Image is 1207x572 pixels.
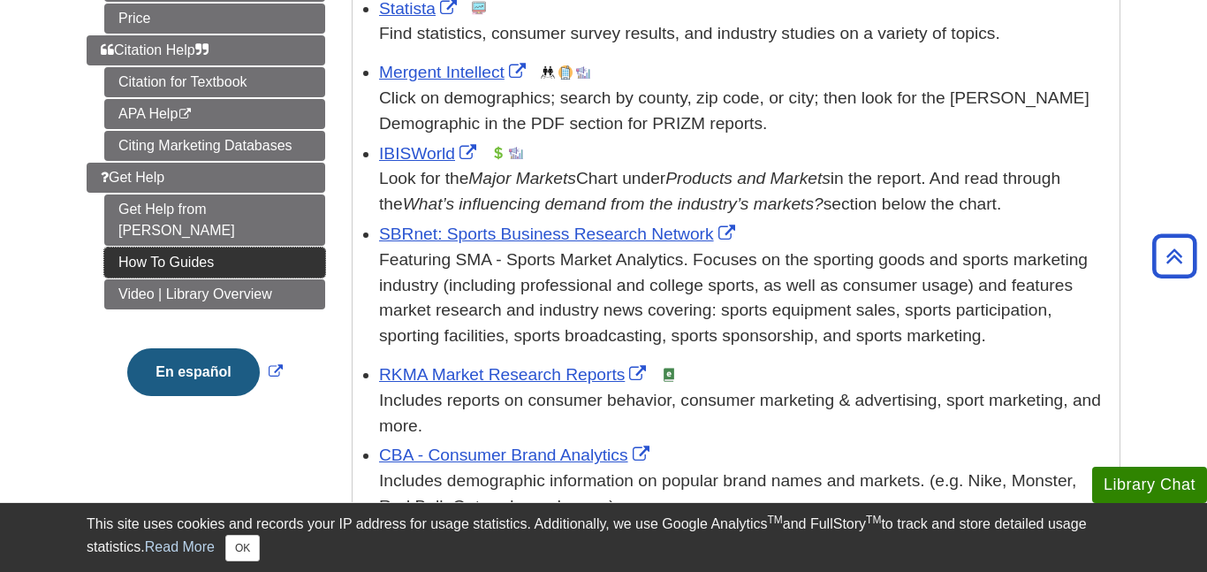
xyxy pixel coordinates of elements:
[104,131,325,161] a: Citing Marketing Databases
[178,109,193,120] i: This link opens in a new window
[541,65,555,80] img: Demographics
[472,1,486,15] img: Statistics
[104,99,325,129] a: APA Help
[866,514,881,526] sup: TM
[104,248,325,278] a: How To Guides
[87,163,325,193] a: Get Help
[576,65,590,80] img: Industry Report
[379,63,530,81] a: Link opens in new window
[662,368,676,382] img: e-Book
[145,539,215,554] a: Read More
[104,194,325,246] a: Get Help from [PERSON_NAME]
[491,146,505,160] img: Financial Report
[101,42,209,57] span: Citation Help
[379,144,481,163] a: Link opens in new window
[379,469,1111,520] div: Includes demographic information on popular brand names and markets. (e.g. Nike, Monster, Red Bul...
[379,225,740,243] a: Link opens in new window
[87,35,325,65] a: Citation Help
[558,65,573,80] img: Company Information
[104,67,325,97] a: Citation for Textbook
[379,166,1111,217] div: Look for the Chart under in the report. And read through the section below the chart.
[379,388,1111,439] div: Includes reports on consumer behavior, consumer marketing & advertising, sport marketing, and more.
[127,348,259,396] button: En español
[1146,244,1203,268] a: Back to Top
[379,446,654,464] a: Link opens in new window
[1092,467,1207,503] button: Library Chat
[379,248,1111,349] p: Featuring SMA - Sports Market Analytics. Focuses on the sporting goods and sports marketing indus...
[767,514,782,526] sup: TM
[101,170,164,185] span: Get Help
[379,365,650,384] a: Link opens in new window
[123,364,286,379] a: Link opens in new window
[468,169,576,187] i: Major Markets
[104,279,325,309] a: Video | Library Overview
[225,535,260,561] button: Close
[665,169,831,187] i: Products and Markets
[87,514,1120,561] div: This site uses cookies and records your IP address for usage statistics. Additionally, we use Goo...
[509,146,523,160] img: Industry Report
[379,86,1111,137] div: Click on demographics; search by county, zip code, or city; then look for the [PERSON_NAME] Demog...
[104,4,325,34] a: Price
[379,21,1111,47] p: Find statistics, consumer survey results, and industry studies on a variety of topics.
[403,194,824,213] i: What’s influencing demand from the industry’s markets?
